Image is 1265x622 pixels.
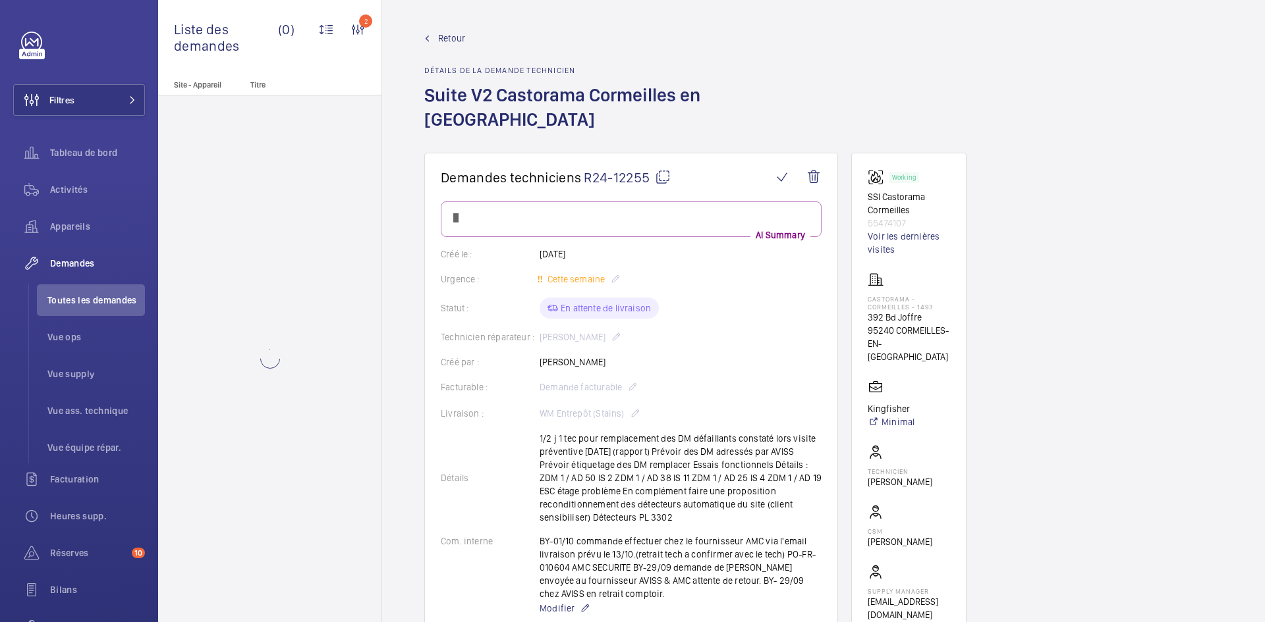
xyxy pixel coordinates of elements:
span: Tableau de bord [50,146,145,159]
a: Minimal [868,415,914,428]
span: Toutes les demandes [47,294,145,307]
p: 95240 CORMEILLES-EN-[GEOGRAPHIC_DATA] [868,324,950,363]
p: Kingfisher [868,402,914,415]
span: Demandes techniciens [441,169,581,186]
p: Technicien [868,467,932,475]
p: [PERSON_NAME] [868,535,932,548]
p: SSI Castorama Cormeilles [868,190,950,217]
button: Filtres [13,84,145,116]
span: Vue ops [47,330,145,344]
p: Site - Appareil [158,80,245,90]
p: Working [892,175,916,180]
span: 10 [132,548,145,558]
span: Filtres [49,93,74,107]
p: Castorama - CORMEILLES - 1493 [868,295,950,311]
span: Vue équipe répar. [47,441,145,454]
p: Supply manager [868,587,950,595]
h2: Détails de la demande technicien [424,66,838,75]
span: Facturation [50,473,145,486]
span: Activités [50,183,145,196]
span: Heures supp. [50,509,145,523]
p: [PERSON_NAME] [868,475,932,488]
p: Titre [250,80,337,90]
span: Bilans [50,583,145,596]
span: Vue ass. technique [47,404,145,417]
p: [EMAIL_ADDRESS][DOMAIN_NAME] [868,595,950,621]
span: R24-12255 [584,169,671,186]
span: Appareils [50,220,145,233]
a: Voir les dernières visites [868,230,950,256]
p: CSM [868,527,932,535]
span: Demandes [50,257,145,270]
span: Vue supply [47,367,145,380]
span: Retour [438,32,465,45]
h1: Suite V2 Castorama Cormeilles en [GEOGRAPHIC_DATA] [424,83,838,153]
p: AI Summary [750,228,810,242]
span: Modifier [540,602,575,615]
img: fire_alarm.svg [868,169,889,185]
p: 55474107 [868,217,950,230]
span: Réserves [50,546,126,559]
span: Liste des demandes [174,21,278,54]
p: 392 Bd Joffre [868,311,950,324]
